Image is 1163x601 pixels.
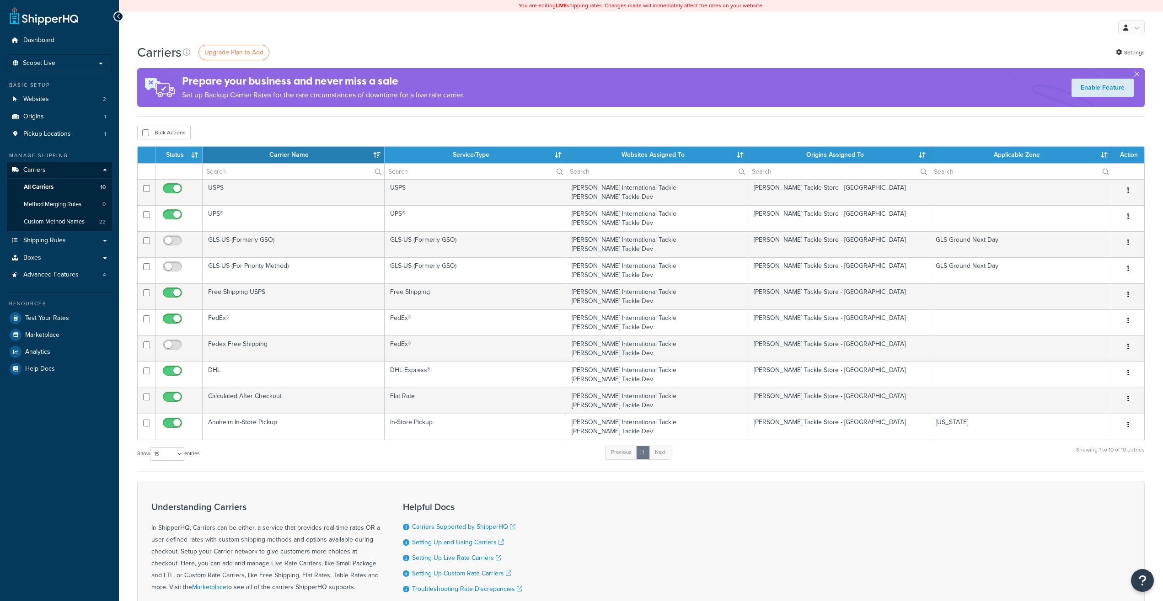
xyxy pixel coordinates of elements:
td: [PERSON_NAME] Tackle Store - [GEOGRAPHIC_DATA] [748,362,930,388]
td: UPS® [385,205,567,231]
a: Carriers [7,162,112,179]
a: Next [649,446,671,459]
a: Setting Up Custom Rate Carriers [412,569,511,578]
a: Help Docs [7,361,112,377]
div: Showing 1 to 10 of 10 entries [1076,445,1145,464]
td: [PERSON_NAME] International Tackle [PERSON_NAME] Tackle Dev [566,179,748,205]
td: [PERSON_NAME] Tackle Store - [GEOGRAPHIC_DATA] [748,309,930,335]
td: [PERSON_NAME] Tackle Store - [GEOGRAPHIC_DATA] [748,414,930,440]
span: Pickup Locations [23,130,71,138]
span: Origins [23,113,44,121]
td: Anaheim In-Store Pickup [203,414,385,440]
td: GLS Ground Next Day [930,257,1112,283]
span: Carriers [23,166,46,174]
li: Websites [7,91,112,108]
span: Shipping Rules [23,237,66,245]
td: [PERSON_NAME] Tackle Store - [GEOGRAPHIC_DATA] [748,283,930,309]
td: GLS-US (Formerly GSO) [385,231,567,257]
td: [PERSON_NAME] International Tackle [PERSON_NAME] Tackle Dev [566,257,748,283]
select: Showentries [150,447,184,461]
span: 2 [103,96,106,103]
td: [PERSON_NAME] International Tackle [PERSON_NAME] Tackle Dev [566,388,748,414]
td: GLS-US (For Priority Method) [203,257,385,283]
p: Set up Backup Carrier Rates for the rare circumstances of downtime for a live rate carrier. [182,89,465,101]
th: Applicable Zone: activate to sort column ascending [930,147,1112,163]
span: 1 [104,130,106,138]
a: Advanced Features 4 [7,266,112,283]
h4: Prepare your business and never miss a sale [182,74,465,89]
td: [PERSON_NAME] International Tackle [PERSON_NAME] Tackle Dev [566,309,748,335]
input: Search [566,164,748,179]
a: Pickup Locations 1 [7,126,112,143]
div: Manage Shipping [7,152,112,160]
a: Dashboard [7,32,112,49]
td: Free Shipping USPS [203,283,385,309]
a: Method Merging Rules 0 [7,196,112,213]
td: [PERSON_NAME] International Tackle [PERSON_NAME] Tackle Dev [566,205,748,231]
td: [PERSON_NAME] International Tackle [PERSON_NAME] Tackle Dev [566,335,748,362]
td: Free Shipping [385,283,567,309]
li: Origins [7,108,112,125]
span: 22 [99,218,106,226]
td: USPS [385,179,567,205]
a: Settings [1116,46,1145,59]
a: Troubleshooting Rate Discrepancies [412,584,522,594]
a: Websites 2 [7,91,112,108]
li: Custom Method Names [7,213,112,230]
a: Previous [605,446,637,459]
span: 10 [100,183,106,191]
h3: Helpful Docs [403,502,522,512]
a: Boxes [7,250,112,266]
span: Help Docs [25,365,55,373]
td: GLS-US (Formerly GSO) [203,231,385,257]
span: Dashboard [23,37,54,44]
input: Search [748,164,930,179]
span: Analytics [25,348,50,356]
div: Basic Setup [7,81,112,89]
span: Method Merging Rules [24,201,81,208]
a: Setting Up Live Rate Carriers [412,553,501,563]
button: Bulk Actions [137,126,191,139]
td: [PERSON_NAME] Tackle Store - [GEOGRAPHIC_DATA] [748,388,930,414]
th: Status: activate to sort column ascending [155,147,203,163]
span: Custom Method Names [24,218,85,226]
th: Action [1112,147,1144,163]
span: 1 [104,113,106,121]
span: Advanced Features [23,271,79,279]
span: 4 [103,271,106,279]
td: FedEx® [385,309,567,335]
a: Carriers Supported by ShipperHQ [412,522,515,532]
td: [PERSON_NAME] Tackle Store - [GEOGRAPHIC_DATA] [748,335,930,362]
a: Origins 1 [7,108,112,125]
td: [PERSON_NAME] Tackle Store - [GEOGRAPHIC_DATA] [748,257,930,283]
a: Test Your Rates [7,310,112,326]
input: Search [930,164,1112,179]
td: [PERSON_NAME] International Tackle [PERSON_NAME] Tackle Dev [566,362,748,388]
li: Method Merging Rules [7,196,112,213]
td: Fedex Free Shipping [203,335,385,362]
input: Search [203,164,384,179]
td: [PERSON_NAME] International Tackle [PERSON_NAME] Tackle Dev [566,231,748,257]
a: Upgrade Plan to Add [198,45,269,60]
li: All Carriers [7,179,112,196]
a: Marketplace [7,327,112,343]
a: Analytics [7,344,112,360]
td: [PERSON_NAME] Tackle Store - [GEOGRAPHIC_DATA] [748,179,930,205]
td: [PERSON_NAME] International Tackle [PERSON_NAME] Tackle Dev [566,414,748,440]
th: Origins Assigned To: activate to sort column ascending [748,147,930,163]
label: Show entries [137,447,199,461]
a: Custom Method Names 22 [7,213,112,230]
th: Websites Assigned To: activate to sort column ascending [566,147,748,163]
span: Test Your Rates [25,314,69,322]
div: Resources [7,300,112,308]
td: FedEx® [385,335,567,362]
th: Service/Type: activate to sort column ascending [385,147,567,163]
div: In ShipperHQ, Carriers can be either, a service that provides real-time rates OR a user-defined r... [151,502,380,593]
td: FedEx® [203,309,385,335]
td: DHL [203,362,385,388]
